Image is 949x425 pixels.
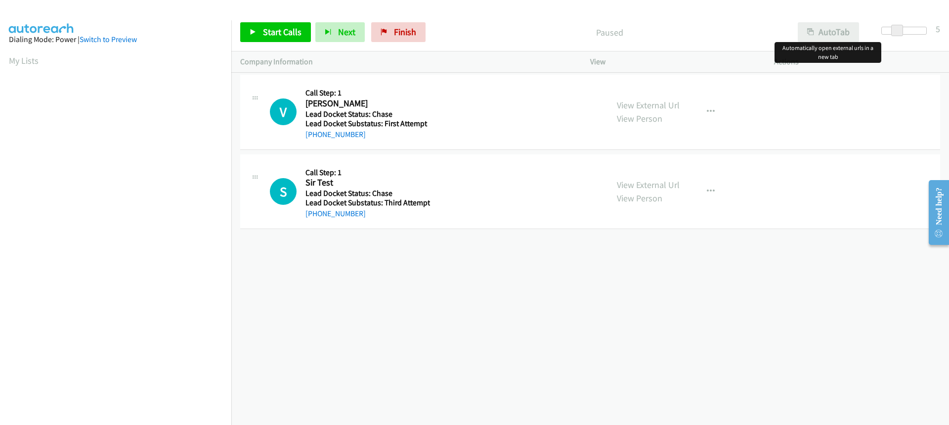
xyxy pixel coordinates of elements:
span: Start Calls [263,26,302,38]
h1: S [270,178,297,205]
button: Next [315,22,365,42]
p: View [590,56,756,68]
a: View External Url [617,179,680,190]
div: 5 [936,22,940,36]
span: Next [338,26,355,38]
div: Automatically open external urls in a new tab [775,42,881,63]
h5: Lead Docket Substatus: First Attempt [305,119,428,129]
h1: V [270,98,297,125]
iframe: Resource Center [920,173,949,252]
a: View Person [617,192,662,204]
span: Finish [394,26,416,38]
div: The call is yet to be attempted [270,178,297,205]
p: Actions [774,56,940,68]
a: Switch to Preview [80,35,137,44]
h5: Call Step: 1 [305,88,428,98]
h5: Lead Docket Substatus: Third Attempt [305,198,430,208]
a: View Person [617,113,662,124]
a: [PHONE_NUMBER] [305,209,366,218]
h5: Call Step: 1 [305,168,430,178]
button: AutoTab [798,22,859,42]
a: My Lists [9,55,39,66]
div: Dialing Mode: Power | [9,34,222,46]
a: Start Calls [240,22,311,42]
p: Paused [439,26,780,39]
a: [PHONE_NUMBER] [305,130,366,139]
a: View External Url [617,99,680,111]
h2: [PERSON_NAME] [305,98,428,109]
h5: Lead Docket Status: Chase [305,109,428,119]
p: Company Information [240,56,572,68]
h2: Sir Test [305,177,428,189]
h5: Lead Docket Status: Chase [305,189,430,198]
a: Finish [371,22,426,42]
